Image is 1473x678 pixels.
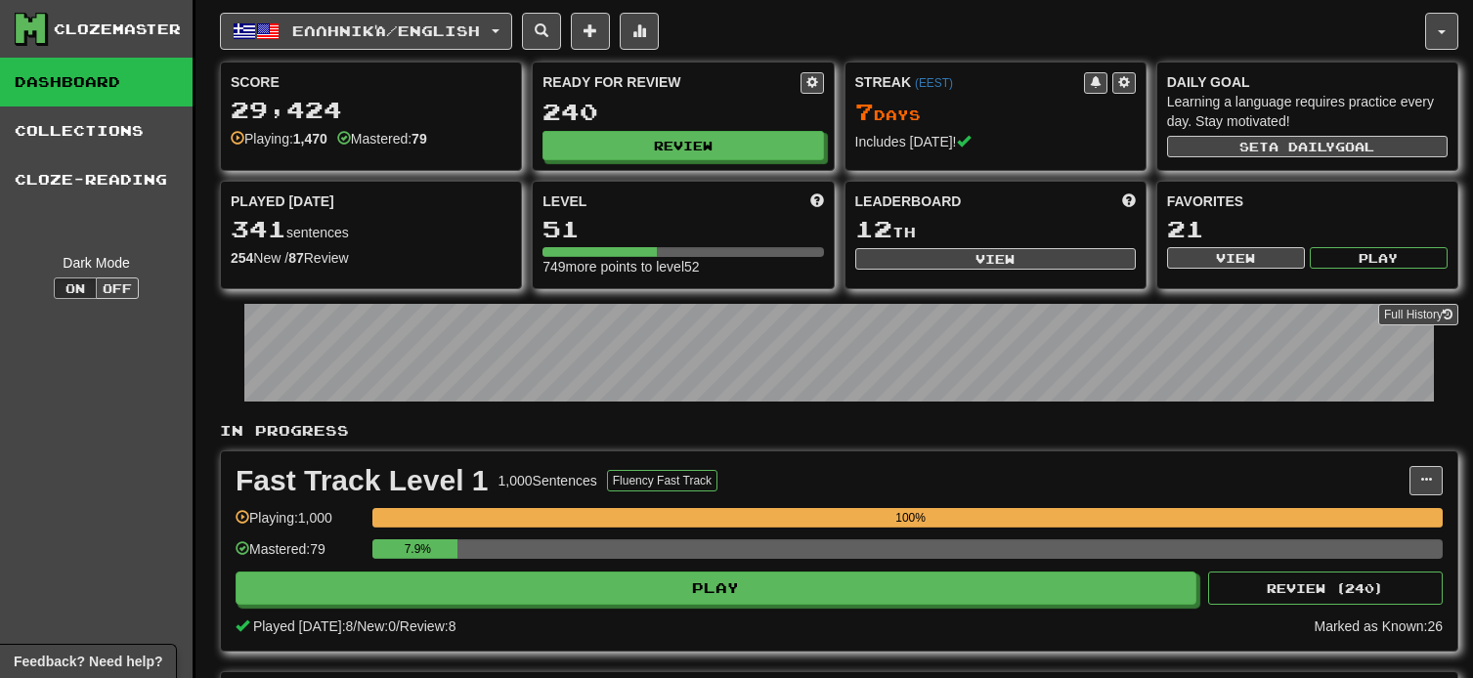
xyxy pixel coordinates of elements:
[378,539,456,559] div: 7.9%
[607,470,717,491] button: Fluency Fast Track
[542,217,823,241] div: 51
[498,471,597,490] div: 1,000 Sentences
[542,131,823,160] button: Review
[855,72,1084,92] div: Streak
[855,98,874,125] span: 7
[220,13,512,50] button: Ελληνικά/English
[353,618,357,634] span: /
[542,191,586,211] span: Level
[400,618,456,634] span: Review: 8
[1314,616,1443,636] div: Marked as Known: 26
[542,72,800,92] div: Ready for Review
[14,652,162,671] span: Open feedback widget
[231,72,511,92] div: Score
[1122,191,1136,211] span: This week in points, UTC
[220,421,1458,441] p: In Progress
[236,539,363,572] div: Mastered: 79
[54,20,181,39] div: Clozemaster
[231,250,253,266] strong: 254
[15,253,178,273] div: Dark Mode
[1310,247,1448,269] button: Play
[1167,247,1305,269] button: View
[231,217,511,242] div: sentences
[855,132,1136,151] div: Includes [DATE]!
[542,100,823,124] div: 240
[288,250,304,266] strong: 87
[231,191,334,211] span: Played [DATE]
[231,129,327,148] div: Playing:
[293,131,327,147] strong: 1,470
[292,22,480,39] span: Ελληνικά / English
[855,248,1136,270] button: View
[54,277,97,299] button: On
[396,618,400,634] span: /
[855,217,1136,242] div: th
[236,572,1196,605] button: Play
[855,191,962,211] span: Leaderboard
[236,508,363,540] div: Playing: 1,000
[810,191,824,211] span: Score more points to level up
[253,618,353,634] span: Played [DATE]: 8
[412,131,427,147] strong: 79
[357,618,396,634] span: New: 0
[231,215,286,242] span: 341
[1208,572,1443,605] button: Review (240)
[337,129,427,148] div: Mastered:
[231,98,511,122] div: 29,424
[96,277,139,299] button: Off
[542,257,823,276] div: 749 more points to level 52
[1269,140,1335,153] span: a daily
[1167,136,1448,157] button: Seta dailygoal
[1378,304,1458,325] a: Full History
[1167,217,1448,241] div: 21
[522,13,561,50] button: Search sentences
[1167,191,1448,211] div: Favorites
[915,76,953,90] a: (EEST)
[236,466,489,495] div: Fast Track Level 1
[571,13,610,50] button: Add sentence to collection
[855,100,1136,125] div: Day s
[231,248,511,268] div: New / Review
[620,13,659,50] button: More stats
[1167,72,1448,92] div: Daily Goal
[378,508,1443,528] div: 100%
[855,215,892,242] span: 12
[1167,92,1448,131] div: Learning a language requires practice every day. Stay motivated!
